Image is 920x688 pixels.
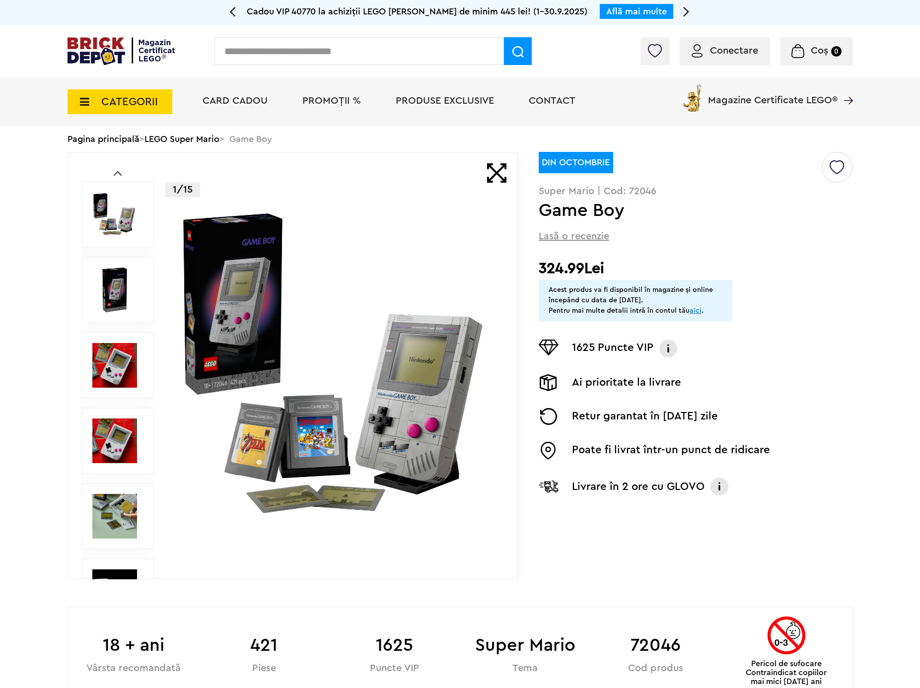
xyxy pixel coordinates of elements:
[539,408,559,425] img: Returnare
[199,632,329,659] b: 421
[69,632,199,659] b: 18 + ani
[690,307,702,314] a: aici
[529,96,575,106] a: Contact
[709,477,729,496] img: Info livrare cu GLOVO
[460,664,590,673] div: Tema
[92,343,137,388] img: Game Boy LEGO 72046
[590,664,721,673] div: Cod produs
[539,202,821,219] h1: Game Boy
[572,479,705,494] p: Livrare în 2 ore cu GLOVO
[831,46,842,57] small: 0
[539,442,559,460] img: Easybox
[708,82,838,105] span: Magazine Certificate LEGO®
[247,7,587,16] span: Cadou VIP 40770 la achiziții LEGO [PERSON_NAME] de minim 445 lei! (1-30.9.2025)
[539,152,613,173] div: DIN OCTOMBRIE
[572,408,718,425] p: Retur garantat în [DATE] zile
[838,82,853,92] a: Magazine Certificate LEGO®
[165,182,200,197] p: 1/15
[92,268,137,312] img: Game Boy
[92,494,137,539] img: LEGO Super Mario Game Boy
[68,126,853,152] div: > > Game Boy
[658,340,678,357] img: Info VIP
[572,340,653,357] p: 1625 Puncte VIP
[114,171,122,176] a: Prev
[329,632,460,659] b: 1625
[572,374,681,391] p: Ai prioritate la livrare
[572,442,770,460] p: Poate fi livrat într-un punct de ridicare
[302,96,361,106] a: PROMOȚII %
[606,7,667,16] a: Află mai multe
[539,229,609,243] span: Lasă o recenzie
[539,340,559,355] img: Puncte VIP
[539,480,559,492] img: Livrare Glovo
[101,96,158,107] span: CATEGORII
[92,192,137,237] img: Game Boy
[329,664,460,673] div: Puncte VIP
[396,96,494,106] a: Produse exclusive
[92,569,137,614] img: Seturi Lego LEGO 72046
[590,632,721,659] b: 72046
[692,46,758,56] a: Conectare
[549,285,722,316] div: Acest produs va fi disponibil în magazine și online începând cu data de [DATE]. Pentru mai multe ...
[144,135,219,143] a: LEGO Super Mario
[811,46,828,56] span: Coș
[539,186,853,196] p: Super Mario | Cod: 72046
[175,206,495,525] img: Game Boy
[460,632,590,659] b: Super Mario
[539,260,853,277] h2: 324.99Lei
[69,664,199,673] div: Vârsta recomandată
[203,96,268,106] a: Card Cadou
[740,617,833,686] div: Pericol de sufocare Contraindicat copiilor mai mici [DATE] ani
[710,46,758,56] span: Conectare
[92,418,137,463] img: Seturi Lego Game Boy
[539,374,559,391] img: Livrare
[199,664,329,673] div: Piese
[68,135,140,143] a: Pagina principală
